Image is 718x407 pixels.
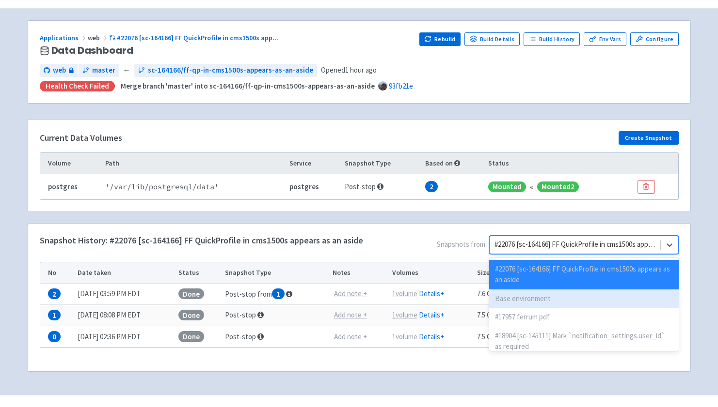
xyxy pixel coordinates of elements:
[330,262,389,284] th: Notes
[537,181,579,193] span: Mounted 2
[334,289,367,298] u: Add note +
[419,289,444,298] a: Details+
[178,288,204,300] span: Done
[102,153,287,174] th: Path
[222,262,330,284] th: Snapshot Type
[121,81,375,90] strong: Merge branch 'master' into sc-164166/ff-qp-in-cms1500s-appears-as-an-aside
[40,64,78,77] a: web
[74,262,176,284] th: Date taken
[489,289,679,308] div: Base environment
[419,32,461,46] button: Rebuild
[272,288,285,300] span: 1
[102,174,287,199] td: ' /var/lib/postgresql/data '
[48,288,61,300] span: 2
[425,181,438,192] span: 2
[392,289,417,298] u: 1 volume
[363,236,679,258] span: Snapshots from
[419,310,444,319] a: Details+
[485,153,635,174] th: Status
[389,81,413,90] a: 93fb21e
[489,308,679,327] div: #17957 ferrum pdf
[464,32,520,46] a: Build Details
[117,33,278,42] span: #22076 [sc-164166] FF QuickProfile in cms1500s app ...
[619,131,678,145] button: Create Snapshot
[176,262,222,284] th: Status
[53,65,66,76] span: web
[178,331,204,342] span: Done
[392,332,417,341] u: 1 volume
[40,236,363,245] h4: Snapshot History: #22076 [sc-164166] FF QuickProfile in cms1500s appears as an aside
[345,182,383,191] span: Post-stop
[48,182,78,191] b: postgres
[422,153,485,174] th: Based on
[345,65,377,75] time: 1 hour ago
[40,262,75,284] th: No
[474,284,511,305] td: 7.6 GB
[341,153,422,174] th: Snapshot Type
[489,327,679,356] div: #18904 [sc-145111] Mark `notification_settings.user_id` as required
[389,262,474,284] th: Volumes
[222,284,330,305] td: Post-stop from
[419,332,444,341] a: Details+
[584,32,626,46] a: Env Vars
[48,331,61,342] span: 0
[524,32,580,46] a: Build History
[488,181,526,193] span: Mounted
[74,326,176,347] td: [DATE] 02:36 PM EDT
[148,65,313,76] span: sc-164166/ff-qp-in-cms1500s-appears-as-an-aside
[109,33,280,42] a: #22076 [sc-164166] FF QuickProfile in cms1500s app...
[178,310,204,321] span: Done
[321,65,377,76] span: Opened
[489,260,679,289] div: #22076 [sc-164166] FF QuickProfile in cms1500s appears as an aside
[530,181,533,193] div: «
[630,32,678,46] a: Configure
[334,310,367,319] u: Add note +
[134,64,317,77] a: sc-164166/ff-qp-in-cms1500s-appears-as-an-aside
[287,153,342,174] th: Service
[74,305,176,326] td: [DATE] 08:08 PM EDT
[79,64,119,77] a: master
[474,305,511,326] td: 7.5 GB
[289,182,319,191] b: postgres
[48,310,61,321] span: 1
[474,262,511,284] th: Size
[222,326,330,347] td: Post-stop
[40,33,88,42] a: Applications
[222,305,330,326] td: Post-stop
[334,332,367,341] u: Add note +
[40,133,122,143] h4: Current Data Volumes
[74,284,176,305] td: [DATE] 03:59 PM EDT
[92,65,115,76] span: master
[123,65,130,76] span: ←
[474,326,511,347] td: 7.5 GB
[51,45,133,56] span: Data Dashboard
[88,33,109,42] span: web
[40,81,115,92] div: Health check failed
[40,153,102,174] th: Volume
[392,310,417,319] u: 1 volume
